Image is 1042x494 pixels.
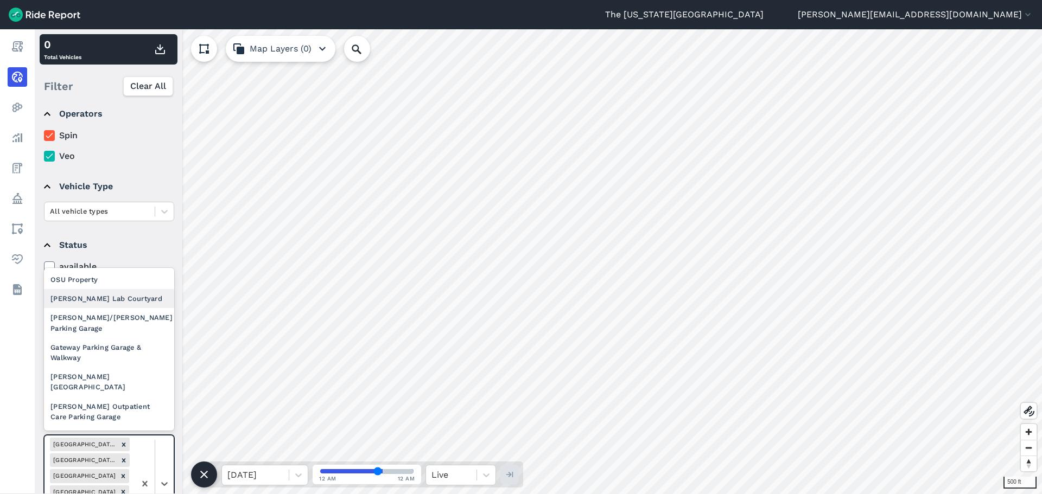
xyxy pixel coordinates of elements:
label: Veo [44,150,174,163]
a: Report [8,37,27,56]
div: [GEOGRAPHIC_DATA] Garage [50,438,118,451]
summary: Vehicle Type [44,171,173,202]
summary: Status [44,230,173,260]
div: 500 ft [1003,477,1037,489]
label: available [44,260,174,273]
div: [PERSON_NAME]/[PERSON_NAME] Parking Garage [44,308,174,337]
a: Fees [8,158,27,178]
div: Remove 12th Ave Parking Garage [118,453,130,467]
button: Clear All [123,76,173,96]
canvas: Map [35,29,1042,494]
div: 0 [44,36,81,53]
a: Areas [8,219,27,239]
button: Reset bearing to north [1021,455,1037,471]
div: Remove 11th Ave Parking Garage [118,438,130,451]
div: Remove 9th Ave East Parking Garage [117,469,129,483]
button: Map Layers (0) [226,36,335,62]
div: Gateway Parking Garage & Walkway [44,338,174,367]
button: Zoom out [1021,440,1037,455]
div: [GEOGRAPHIC_DATA] Garage [50,453,118,467]
img: Ride Report [9,8,80,22]
summary: Operators [44,99,173,129]
input: Search Location or Vehicles [344,36,387,62]
div: [PERSON_NAME] Lab Courtyard [44,289,174,308]
a: Realtime [8,67,27,87]
span: Clear All [130,80,166,93]
a: Policy [8,189,27,208]
button: [PERSON_NAME][EMAIL_ADDRESS][DOMAIN_NAME] [798,8,1033,21]
a: The [US_STATE][GEOGRAPHIC_DATA] [605,8,764,21]
div: [PERSON_NAME][GEOGRAPHIC_DATA] [44,367,174,396]
a: Analyze [8,128,27,147]
button: Zoom in [1021,424,1037,440]
a: Heatmaps [8,98,27,117]
a: Datasets [8,280,27,299]
div: OSU Property [44,270,174,289]
div: [GEOGRAPHIC_DATA] [50,469,117,483]
label: Spin [44,129,174,142]
div: [PERSON_NAME] Outpatient Care Parking Garage [44,397,174,426]
a: Health [8,249,27,269]
div: Filter [40,69,177,103]
span: 12 AM [319,474,336,483]
span: 12 AM [398,474,415,483]
div: [GEOGRAPHIC_DATA] [44,426,174,445]
div: Total Vehicles [44,36,81,62]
